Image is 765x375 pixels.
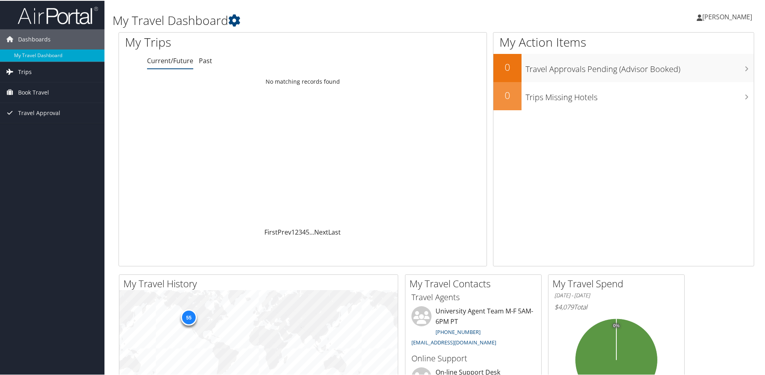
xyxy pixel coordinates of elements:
img: airportal-logo.png [18,5,98,24]
h1: My Action Items [493,33,754,50]
a: 0Travel Approvals Pending (Advisor Booked) [493,53,754,81]
h2: 0 [493,60,522,73]
h2: 0 [493,88,522,101]
a: Next [314,227,328,236]
h3: Travel Approvals Pending (Advisor Booked) [526,59,754,74]
h2: My Travel History [123,276,398,290]
span: Trips [18,61,32,81]
a: 4 [302,227,306,236]
a: 0Trips Missing Hotels [493,81,754,109]
h6: Total [554,302,678,311]
a: 1 [291,227,295,236]
h1: My Travel Dashboard [112,11,544,28]
li: University Agent Team M-F 5AM-6PM PT [407,305,539,348]
tspan: 0% [613,323,620,328]
h6: [DATE] - [DATE] [554,291,678,299]
a: 3 [299,227,302,236]
span: Book Travel [18,82,49,102]
a: [EMAIL_ADDRESS][DOMAIN_NAME] [411,338,496,345]
span: [PERSON_NAME] [702,12,752,21]
div: 55 [181,309,197,325]
h2: My Travel Contacts [409,276,541,290]
h1: My Trips [125,33,327,50]
h3: Travel Agents [411,291,535,302]
span: Dashboards [18,29,51,49]
a: Prev [278,227,291,236]
a: 2 [295,227,299,236]
span: Travel Approval [18,102,60,122]
a: Past [199,56,212,64]
h2: My Travel Spend [552,276,684,290]
td: No matching records found [119,74,487,88]
a: Last [328,227,341,236]
span: … [309,227,314,236]
h3: Trips Missing Hotels [526,87,754,102]
h3: Online Support [411,352,535,363]
a: 5 [306,227,309,236]
a: Current/Future [147,56,193,64]
span: $4,079 [554,302,574,311]
a: [PERSON_NAME] [697,4,760,28]
a: [PHONE_NUMBER] [436,328,481,335]
a: First [264,227,278,236]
